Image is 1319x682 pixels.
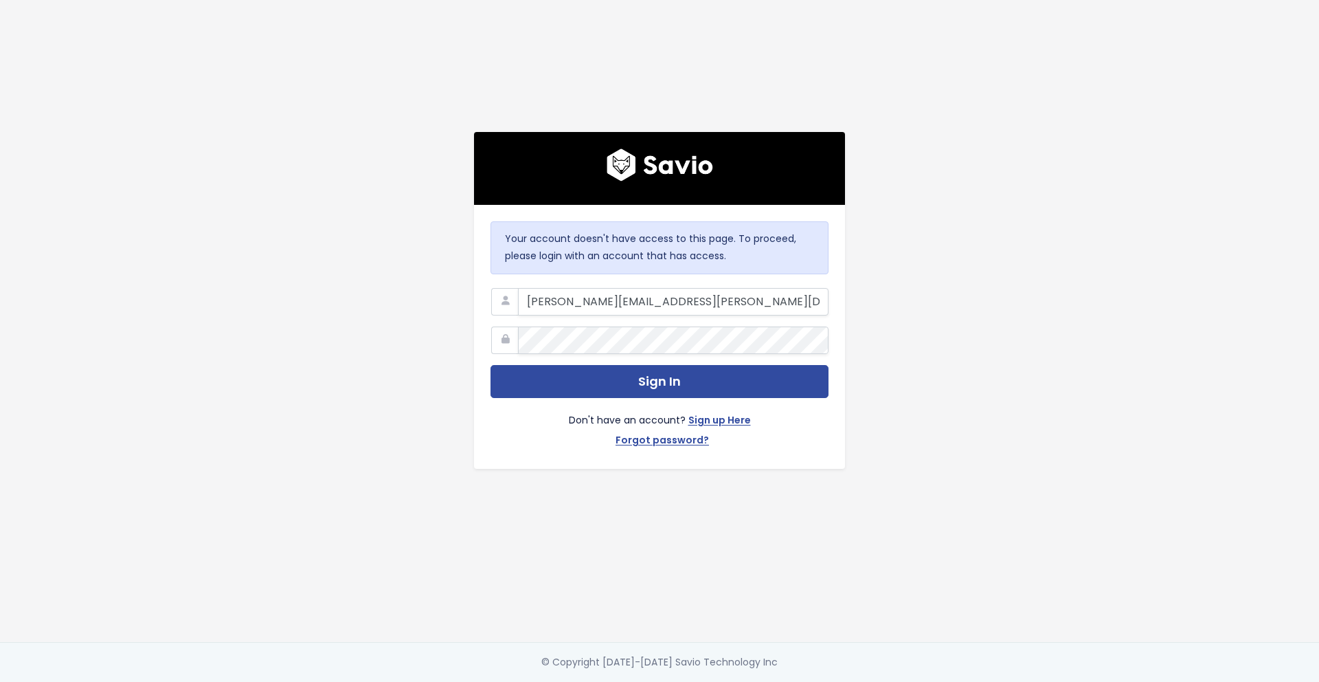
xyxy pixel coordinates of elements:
img: logo600x187.a314fd40982d.png [607,148,713,181]
a: Forgot password? [616,432,709,452]
div: Don't have an account? [491,398,828,452]
input: Your Work Email Address [518,288,828,316]
button: Sign In [491,365,828,399]
a: Sign up Here [688,412,751,432]
div: © Copyright [DATE]-[DATE] Savio Technology Inc [541,654,778,671]
p: Your account doesn't have access to this page. To proceed, please login with an account that has ... [505,230,814,265]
